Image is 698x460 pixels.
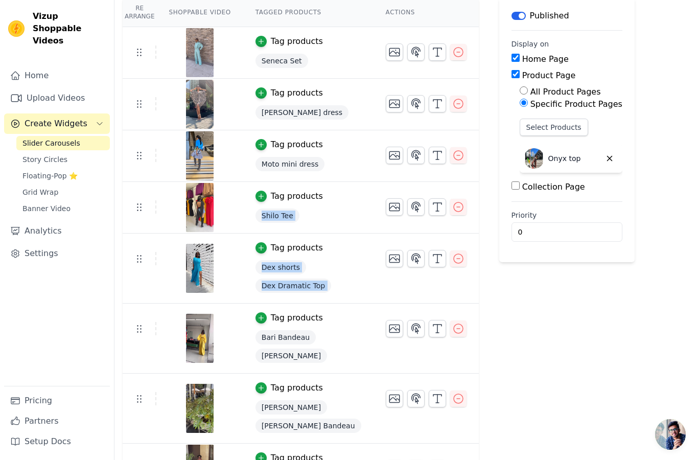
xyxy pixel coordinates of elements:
[16,169,110,183] a: Floating-Pop ⭐
[386,390,403,407] button: Change Thumbnail
[255,54,308,68] span: Seneca Set
[511,210,622,220] label: Priority
[4,65,110,86] a: Home
[255,279,331,293] span: Dex Dramatic Top
[255,349,327,363] span: [PERSON_NAME]
[255,209,299,223] span: Shilo Tee
[530,10,569,22] p: Published
[255,260,306,274] span: Dex shorts
[255,35,323,48] button: Tag products
[655,419,686,450] div: Open chat
[4,113,110,134] button: Create Widgets
[530,87,601,97] label: All Product Pages
[511,39,549,49] legend: Display on
[33,10,106,47] span: Vizup Shoppable Videos
[386,147,403,164] button: Change Thumbnail
[4,88,110,108] a: Upload Videos
[16,185,110,199] a: Grid Wrap
[271,382,323,394] div: Tag products
[255,400,327,415] span: [PERSON_NAME]
[255,419,361,433] span: [PERSON_NAME] Bandeau
[520,119,588,136] button: Select Products
[22,154,67,165] span: Story Circles
[255,190,323,202] button: Tag products
[4,390,110,411] a: Pricing
[271,312,323,324] div: Tag products
[255,87,323,99] button: Tag products
[4,431,110,452] a: Setup Docs
[255,157,324,171] span: Moto mini dress
[22,138,80,148] span: Slider Carousels
[8,20,25,37] img: Vizup
[185,244,214,293] img: vizup-images-8131.jpg
[386,320,403,337] button: Change Thumbnail
[255,139,323,151] button: Tag products
[548,153,581,164] p: Onyx top
[22,171,78,181] span: Floating-Pop ⭐
[16,201,110,216] a: Banner Video
[185,183,214,232] img: vizup-images-4d91.jpg
[271,190,323,202] div: Tag products
[386,43,403,61] button: Change Thumbnail
[386,250,403,267] button: Change Thumbnail
[185,384,214,433] img: vizup-images-c5fe.png
[16,136,110,150] a: Slider Carousels
[255,242,323,254] button: Tag products
[271,242,323,254] div: Tag products
[522,54,569,64] label: Home Page
[601,150,618,167] button: Delete widget
[522,182,585,192] label: Collection Page
[4,243,110,264] a: Settings
[386,95,403,112] button: Change Thumbnail
[4,411,110,431] a: Partners
[271,139,323,151] div: Tag products
[4,221,110,241] a: Analytics
[386,198,403,216] button: Change Thumbnail
[524,148,544,169] img: Onyx top
[16,152,110,167] a: Story Circles
[271,35,323,48] div: Tag products
[530,99,622,109] label: Specific Product Pages
[22,203,71,214] span: Banner Video
[185,131,214,180] img: vizup-images-7aab.jpg
[185,28,214,77] img: f0f6b2d9e6744180a05115c9d45761c7.thumbnail.0000000000.jpg
[255,382,323,394] button: Tag products
[185,314,214,363] img: vizup-images-1637.png
[522,71,576,80] label: Product Page
[22,187,58,197] span: Grid Wrap
[255,330,316,344] span: Bari Bandeau
[25,118,87,130] span: Create Widgets
[271,87,323,99] div: Tag products
[185,80,214,129] img: vizup-images-af28.jpg
[255,105,348,120] span: [PERSON_NAME] dress
[255,312,323,324] button: Tag products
